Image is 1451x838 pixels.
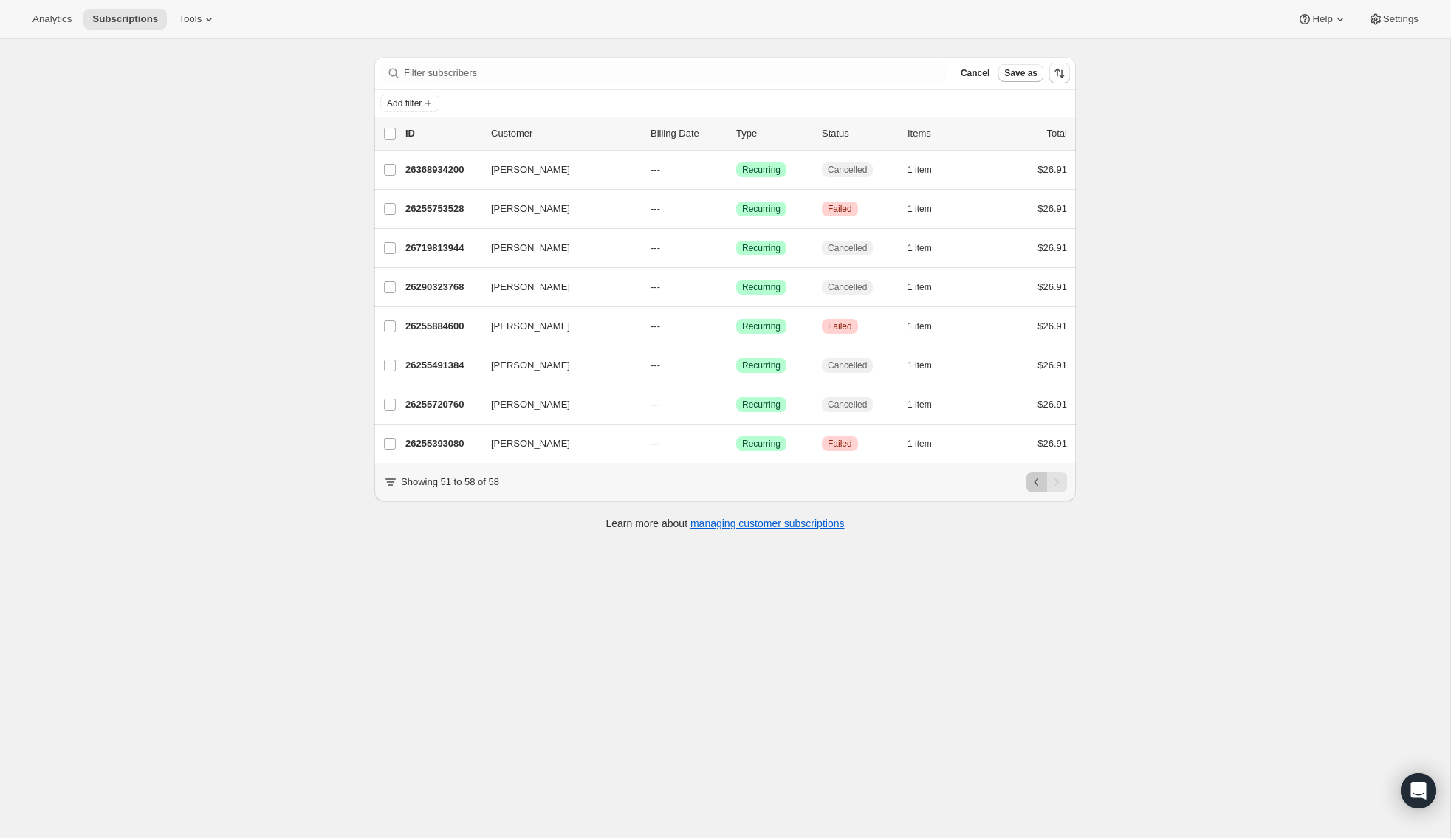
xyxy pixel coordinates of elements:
div: Items [908,126,981,141]
span: Recurring [742,360,781,371]
div: Type [736,126,810,141]
button: 1 item [908,159,948,180]
span: Cancelled [828,164,867,176]
p: 26255720760 [405,397,479,412]
button: [PERSON_NAME] [482,354,630,377]
span: 1 item [908,320,932,332]
span: Recurring [742,164,781,176]
button: 1 item [908,394,948,415]
span: [PERSON_NAME] [491,436,570,451]
span: 1 item [908,242,932,254]
button: Subscriptions [83,9,167,30]
span: --- [651,320,660,332]
button: Analytics [24,9,80,30]
span: --- [651,399,660,410]
span: [PERSON_NAME] [491,280,570,295]
span: [PERSON_NAME] [491,319,570,334]
div: 26719813944[PERSON_NAME]---SuccessRecurringCancelled1 item$26.91 [405,238,1067,258]
span: $26.91 [1037,281,1067,292]
button: Add filter [380,95,439,112]
div: 26255393080[PERSON_NAME]---SuccessRecurringCriticalFailed1 item$26.91 [405,433,1067,454]
span: Recurring [742,438,781,450]
p: 26290323768 [405,280,479,295]
span: 1 item [908,203,932,215]
span: [PERSON_NAME] [491,397,570,412]
div: Open Intercom Messenger [1401,773,1436,808]
button: Help [1289,9,1356,30]
span: Failed [828,203,852,215]
button: Settings [1359,9,1427,30]
p: 26255491384 [405,358,479,373]
button: [PERSON_NAME] [482,158,630,182]
div: 26255884600[PERSON_NAME]---SuccessRecurringCriticalFailed1 item$26.91 [405,316,1067,337]
button: [PERSON_NAME] [482,432,630,456]
button: 1 item [908,277,948,298]
span: $26.91 [1037,164,1067,175]
span: Recurring [742,320,781,332]
span: $26.91 [1037,242,1067,253]
span: 1 item [908,438,932,450]
span: Tools [179,13,202,25]
span: Failed [828,320,852,332]
span: Cancelled [828,281,867,293]
span: --- [651,360,660,371]
span: Cancel [961,67,989,79]
nav: Pagination [1026,472,1067,492]
span: $26.91 [1037,438,1067,449]
button: 1 item [908,433,948,454]
p: 26255884600 [405,319,479,334]
span: Recurring [742,203,781,215]
button: 1 item [908,355,948,376]
button: [PERSON_NAME] [482,315,630,338]
span: 1 item [908,399,932,411]
span: $26.91 [1037,399,1067,410]
span: 1 item [908,360,932,371]
span: Recurring [742,281,781,293]
p: 26719813944 [405,241,479,255]
div: IDCustomerBilling DateTypeStatusItemsTotal [405,126,1067,141]
span: --- [651,164,660,175]
span: [PERSON_NAME] [491,202,570,216]
span: Help [1312,13,1332,25]
span: 1 item [908,281,932,293]
span: --- [651,242,660,253]
span: [PERSON_NAME] [491,162,570,177]
span: Analytics [32,13,72,25]
span: Add filter [387,97,422,109]
span: [PERSON_NAME] [491,241,570,255]
div: 26255491384[PERSON_NAME]---SuccessRecurringCancelled1 item$26.91 [405,355,1067,376]
input: Filter subscribers [404,63,946,83]
button: [PERSON_NAME] [482,275,630,299]
button: Sort the results [1049,63,1070,83]
span: --- [651,438,660,449]
button: [PERSON_NAME] [482,197,630,221]
span: Save as [1004,67,1037,79]
span: $26.91 [1037,360,1067,371]
p: Customer [491,126,639,141]
button: Tools [170,9,225,30]
span: Recurring [742,399,781,411]
p: 26368934200 [405,162,479,177]
p: ID [405,126,479,141]
span: Cancelled [828,242,867,254]
p: Billing Date [651,126,724,141]
div: 26290323768[PERSON_NAME]---SuccessRecurringCancelled1 item$26.91 [405,277,1067,298]
span: --- [651,281,660,292]
button: Cancel [955,64,995,82]
p: Learn more about [606,516,845,531]
span: Recurring [742,242,781,254]
span: Cancelled [828,399,867,411]
p: Status [822,126,896,141]
span: --- [651,203,660,214]
span: $26.91 [1037,320,1067,332]
p: Total [1047,126,1067,141]
span: Cancelled [828,360,867,371]
button: [PERSON_NAME] [482,236,630,260]
span: $26.91 [1037,203,1067,214]
span: Settings [1383,13,1419,25]
button: Previous [1026,472,1047,492]
button: 1 item [908,316,948,337]
span: Failed [828,438,852,450]
button: Save as [998,64,1043,82]
button: 1 item [908,238,948,258]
